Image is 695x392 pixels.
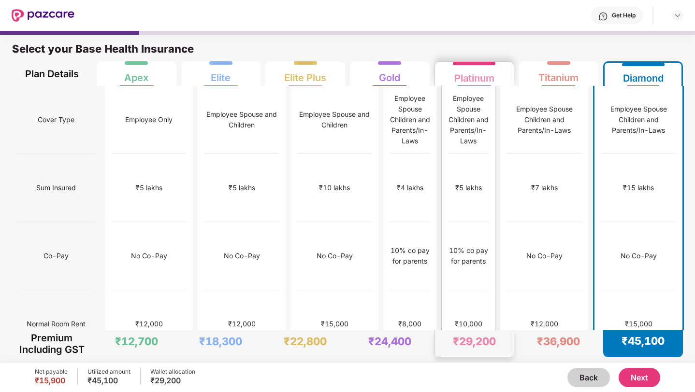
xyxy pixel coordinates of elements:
[18,330,86,357] div: Premium Including GST
[124,64,148,84] div: Apex
[35,376,68,385] div: ₹15,900
[43,247,69,265] span: Co-Pay
[199,335,242,348] div: ₹18,300
[531,182,558,193] div: ₹7 lakhs
[612,12,636,19] div: Get Help
[379,64,400,84] div: Gold
[36,179,76,197] span: Sum Insured
[601,104,676,136] div: Employee Spouse Children and Parents/In-Laws
[537,335,580,348] div: ₹36,900
[204,109,279,130] div: Employee Spouse and Children
[136,182,162,193] div: ₹5 lakhs
[12,42,683,61] div: Select your Base Health Insurance
[623,182,654,193] div: ₹15 lakhs
[224,251,260,261] div: No Co-Pay
[115,335,158,348] div: ₹12,700
[38,111,74,129] span: Cover Type
[621,251,657,261] div: No Co-Pay
[448,93,489,146] div: Employee Spouse Children and Parents/In-Laws
[131,251,167,261] div: No Co-Pay
[622,334,665,348] div: ₹45,100
[135,319,163,329] div: ₹12,000
[455,182,482,193] div: ₹5 lakhs
[531,319,558,329] div: ₹12,000
[598,12,608,21] img: svg+xml;base64,PHN2ZyBpZD0iSGVscC0zMngzMiIgeG1sbnM9Imh0dHA6Ly93d3cudzMub3JnLzIwMDAvc3ZnIiB3aWR0aD...
[321,319,348,329] div: ₹15,000
[12,9,74,22] img: New Pazcare Logo
[284,64,326,84] div: Elite Plus
[625,319,652,329] div: ₹15,000
[398,319,421,329] div: ₹8,000
[448,245,489,266] div: 10% co pay for parents
[390,93,430,146] div: Employee Spouse Children and Parents/In-Laws
[35,368,68,376] div: Net payable
[125,114,173,125] div: Employee Only
[619,368,660,387] button: Next
[317,251,353,261] div: No Co-Pay
[623,65,664,84] div: Diamond
[674,12,681,19] img: svg+xml;base64,PHN2ZyBpZD0iRHJvcGRvd24tMzJ4MzIiIHhtbG5zPSJodHRwOi8vd3d3LnczLm9yZy8yMDAwL3N2ZyIgd2...
[211,64,231,84] div: Elite
[397,182,423,193] div: ₹4 lakhs
[297,109,372,130] div: Employee Spouse and Children
[390,245,430,266] div: 10% co pay for parents
[18,61,86,86] div: Plan Details
[284,335,327,348] div: ₹22,800
[87,368,130,376] div: Utilized amount
[455,319,482,329] div: ₹10,000
[319,182,350,193] div: ₹10 lakhs
[454,65,494,84] div: Platinum
[150,376,195,385] div: ₹29,200
[526,251,563,261] div: No Co-Pay
[567,368,610,387] button: Back
[229,182,255,193] div: ₹5 lakhs
[507,104,582,136] div: Employee Spouse Children and Parents/In-Laws
[27,315,86,333] span: Normal Room Rent
[453,335,496,348] div: ₹29,200
[150,368,195,376] div: Wallet allocation
[87,376,130,385] div: ₹45,100
[368,335,411,348] div: ₹24,400
[228,319,256,329] div: ₹12,000
[538,64,579,84] div: Titanium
